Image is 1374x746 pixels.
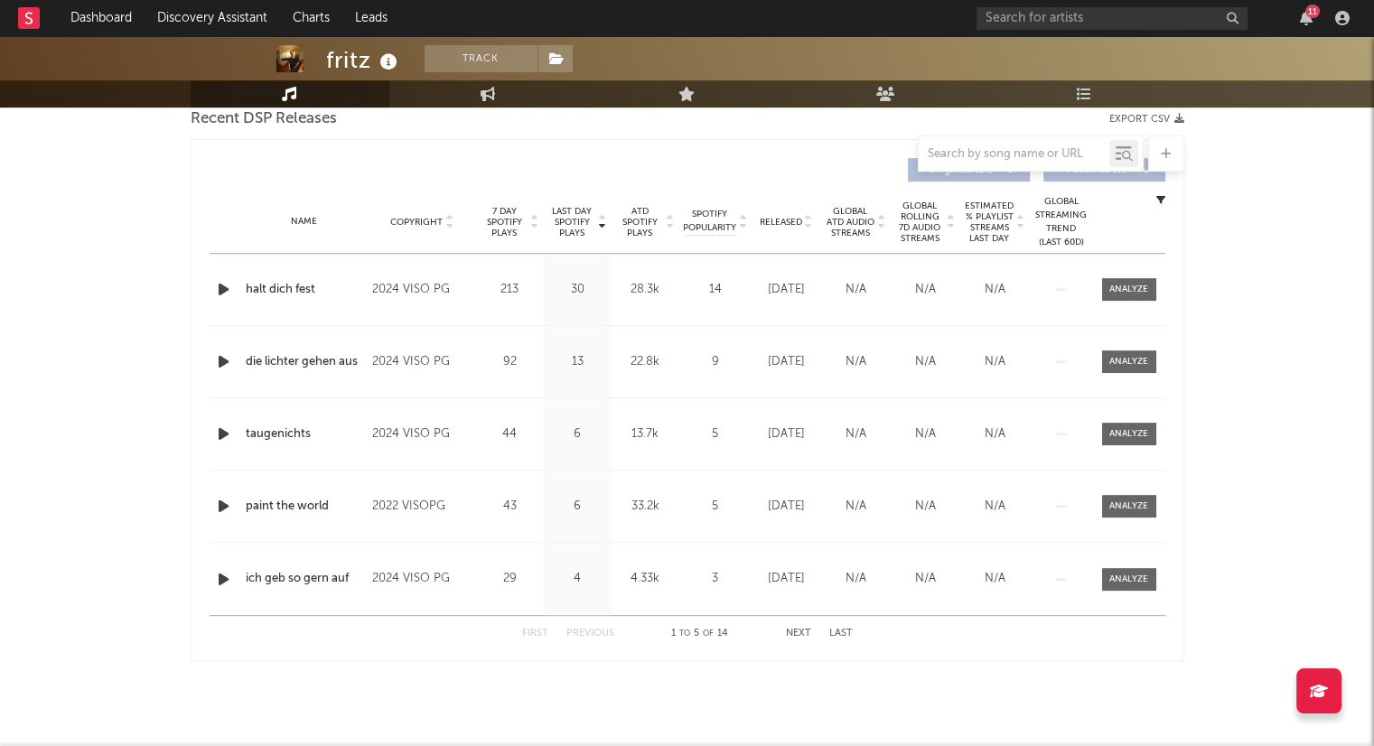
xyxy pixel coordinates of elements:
div: N/A [826,498,886,516]
div: 2024 VISO PG [372,279,471,301]
div: N/A [895,425,956,443]
input: Search for artists [977,7,1248,30]
button: Previous [566,629,614,639]
div: N/A [965,498,1025,516]
div: 92 [481,353,539,371]
span: Copyright [390,217,443,228]
a: halt dich fest [246,281,364,299]
div: N/A [895,498,956,516]
a: paint the world [246,498,364,516]
div: 14 [684,281,747,299]
div: N/A [826,353,886,371]
div: 5 [684,498,747,516]
a: die lichter gehen aus [246,353,364,371]
div: 44 [481,425,539,443]
span: Global Rolling 7D Audio Streams [895,200,945,244]
div: [DATE] [756,281,817,299]
span: 7 Day Spotify Plays [481,206,528,238]
button: 11 [1300,11,1313,25]
div: [DATE] [756,498,817,516]
div: N/A [965,570,1025,588]
span: Last Day Spotify Plays [548,206,596,238]
div: [DATE] [756,570,817,588]
div: [DATE] [756,425,817,443]
span: Spotify Popularity [683,208,736,235]
a: ich geb so gern auf [246,570,364,588]
div: 43 [481,498,539,516]
div: Name [246,215,364,228]
span: Released [760,217,802,228]
div: 4.33k [616,570,675,588]
div: 213 [481,281,539,299]
span: ATD Spotify Plays [616,206,664,238]
span: Recent DSP Releases [191,108,337,130]
span: Estimated % Playlist Streams Last Day [965,200,1014,244]
div: 3 [684,570,747,588]
div: 28.3k [616,281,675,299]
span: Global ATD Audio Streams [826,206,875,238]
a: taugenichts [246,425,364,443]
div: N/A [895,281,956,299]
div: 9 [684,353,747,371]
div: 2024 VISO PG [372,568,471,590]
div: 2024 VISO PG [372,424,471,445]
div: N/A [895,570,956,588]
div: N/A [965,281,1025,299]
button: Next [786,629,811,639]
div: N/A [965,353,1025,371]
button: Last [829,629,853,639]
div: 22.8k [616,353,675,371]
div: 29 [481,570,539,588]
div: 1 5 14 [650,623,750,645]
div: 2024 VISO PG [372,351,471,373]
div: N/A [826,281,886,299]
div: 6 [548,425,607,443]
div: 13 [548,353,607,371]
div: 2022 VISOPG [372,496,471,518]
div: N/A [895,353,956,371]
div: [DATE] [756,353,817,371]
div: 13.7k [616,425,675,443]
div: 30 [548,281,607,299]
div: fritz [326,45,402,75]
div: 11 [1305,5,1320,18]
div: N/A [965,425,1025,443]
input: Search by song name or URL [919,147,1109,162]
span: of [703,629,714,638]
div: N/A [826,570,886,588]
button: Track [425,45,537,72]
div: 33.2k [616,498,675,516]
div: 5 [684,425,747,443]
div: 6 [548,498,607,516]
button: First [522,629,548,639]
div: 4 [548,570,607,588]
div: Global Streaming Trend (Last 60D) [1034,195,1089,249]
div: N/A [826,425,886,443]
span: to [679,629,690,638]
button: Export CSV [1109,114,1184,125]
